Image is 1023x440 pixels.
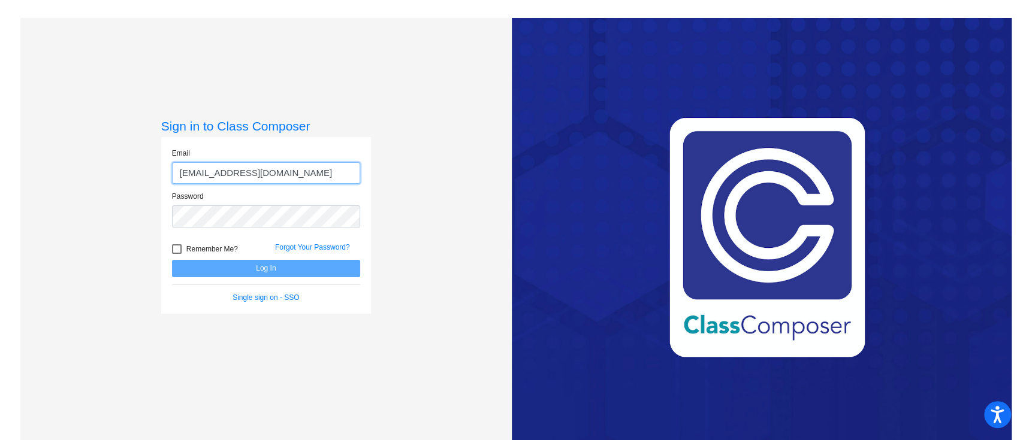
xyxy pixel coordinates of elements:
[186,242,238,256] span: Remember Me?
[161,119,371,133] h3: Sign in to Class Composer
[233,293,299,302] a: Single sign on - SSO
[172,260,360,277] button: Log In
[172,191,204,202] label: Password
[172,148,190,159] label: Email
[275,243,350,251] a: Forgot Your Password?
